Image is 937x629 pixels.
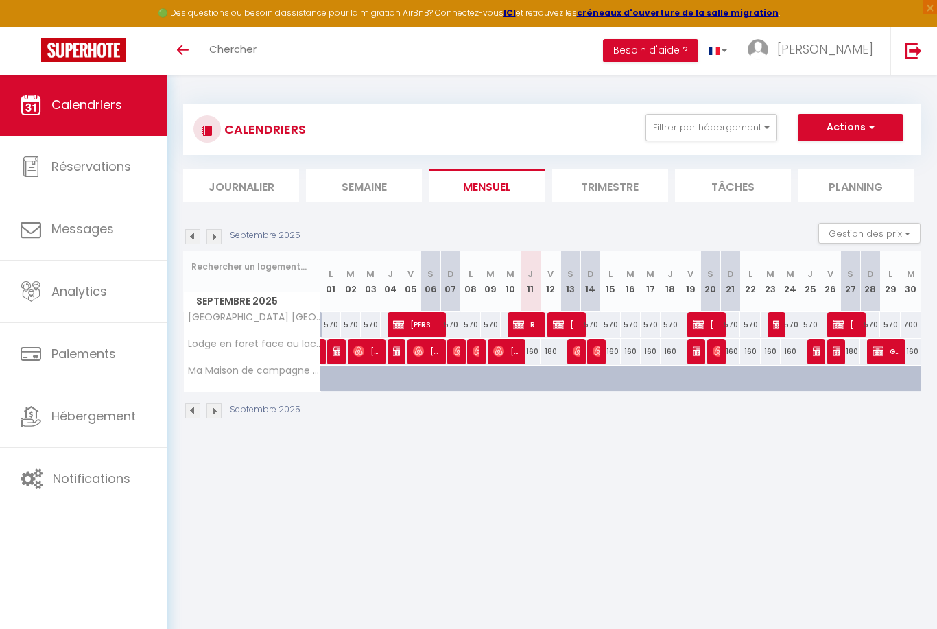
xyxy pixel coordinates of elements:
img: ... [748,39,768,60]
li: Mensuel [429,169,545,202]
div: 570 [621,312,641,337]
abbr: M [907,268,915,281]
th: 08 [460,251,480,312]
abbr: M [646,268,654,281]
li: Planning [798,169,914,202]
span: [PERSON_NAME] [713,338,720,364]
div: 570 [440,312,460,337]
li: Tâches [675,169,791,202]
span: Réservée [PERSON_NAME] [513,311,540,337]
th: 28 [860,251,880,312]
div: 570 [600,312,620,337]
a: Chercher [199,27,267,75]
span: [PERSON_NAME] [693,311,720,337]
abbr: D [587,268,594,281]
abbr: J [388,268,393,281]
abbr: J [807,268,813,281]
span: Messages [51,220,114,237]
input: Rechercher un logement... [191,254,313,279]
th: 25 [800,251,820,312]
div: 570 [880,312,900,337]
div: 570 [481,312,501,337]
th: 05 [401,251,420,312]
th: 16 [621,251,641,312]
div: 570 [720,312,740,337]
th: 03 [361,251,381,312]
th: 23 [761,251,781,312]
abbr: M [346,268,355,281]
abbr: M [506,268,514,281]
li: Journalier [183,169,299,202]
abbr: M [766,268,774,281]
th: 13 [560,251,580,312]
a: créneaux d'ouverture de la salle migration [577,7,779,19]
abbr: L [329,268,333,281]
th: 14 [580,251,600,312]
th: 26 [820,251,840,312]
abbr: S [707,268,713,281]
span: Calendriers [51,96,122,113]
span: [PERSON_NAME] [413,338,440,364]
abbr: M [786,268,794,281]
th: 27 [840,251,860,312]
div: 700 [901,312,921,337]
span: Romane Dupèbe [813,338,820,364]
span: Notifications [53,470,130,487]
span: Analytics [51,283,107,300]
abbr: M [486,268,495,281]
span: [PERSON_NAME] [553,311,580,337]
th: 29 [880,251,900,312]
strong: ICI [503,7,516,19]
span: [PERSON_NAME] [593,338,600,364]
th: 30 [901,251,921,312]
abbr: V [827,268,833,281]
span: [PERSON_NAME] [393,311,440,337]
div: 570 [341,312,361,337]
span: [PERSON_NAME] [393,338,400,364]
th: 21 [720,251,740,312]
abbr: L [608,268,613,281]
th: 17 [641,251,661,312]
span: [PERSON_NAME] [777,40,873,58]
div: 160 [740,339,760,364]
p: Septembre 2025 [230,403,300,416]
abbr: J [527,268,533,281]
abbr: V [407,268,414,281]
th: 12 [541,251,560,312]
button: Actions [798,114,903,141]
th: 07 [440,251,460,312]
th: 24 [781,251,800,312]
span: [PERSON_NAME] [833,311,859,337]
a: [PERSON_NAME] [PERSON_NAME] [321,339,328,365]
button: Besoin d'aide ? [603,39,698,62]
div: 570 [321,312,341,337]
div: 180 [840,339,860,364]
span: [PERSON_NAME] [PERSON_NAME] [493,338,520,364]
span: Sarawak Paris P [773,311,780,337]
abbr: S [427,268,434,281]
div: 160 [901,339,921,364]
span: [PERSON_NAME] [833,338,840,364]
div: 570 [860,312,880,337]
abbr: D [867,268,874,281]
span: Lodge en foret face au lac avec bain nordique privatif [186,339,323,349]
abbr: L [468,268,473,281]
button: Gestion des prix [818,223,921,244]
th: 15 [600,251,620,312]
th: 09 [481,251,501,312]
span: GreenGo A8B1O) [873,338,899,364]
th: 18 [661,251,680,312]
th: 11 [521,251,541,312]
div: 160 [781,339,800,364]
abbr: L [748,268,752,281]
div: 570 [781,312,800,337]
th: 01 [321,251,341,312]
span: [PERSON_NAME] [573,338,580,364]
div: 160 [521,339,541,364]
div: 180 [541,339,560,364]
abbr: M [626,268,634,281]
th: 04 [381,251,401,312]
p: Septembre 2025 [230,229,300,242]
div: 570 [460,312,480,337]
